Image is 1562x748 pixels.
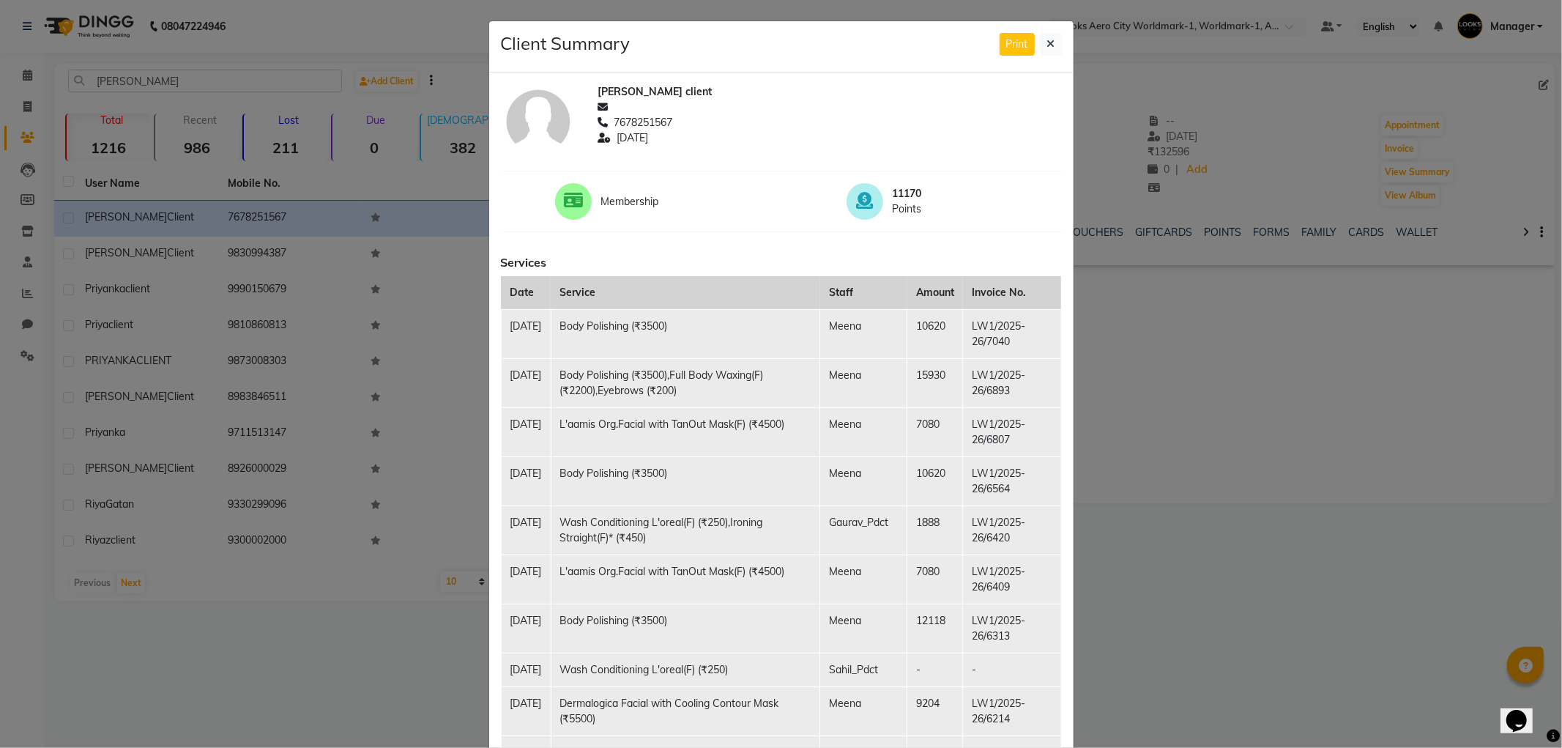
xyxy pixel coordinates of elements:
[963,456,1061,506] td: LW1/2025-26/6564
[600,194,715,210] span: Membership
[501,309,551,358] td: [DATE]
[1000,33,1035,56] button: Print
[820,358,907,407] td: Meena
[501,358,551,407] td: [DATE]
[551,653,820,686] td: Wash Conditioning L'oreal(F) (₹250)
[907,358,963,407] td: 15930
[820,604,907,653] td: Meena
[614,115,672,130] span: 7678251567
[907,309,963,358] td: 10620
[892,186,1007,201] span: 11170
[907,604,963,653] td: 12118
[501,506,551,555] td: [DATE]
[963,506,1061,555] td: LW1/2025-26/6420
[820,506,907,555] td: Gaurav_Pdct
[551,555,820,604] td: L'aamis Org.Facial with TanOut Mask(F) (₹4500)
[820,407,907,456] td: Meena
[551,358,820,407] td: Body Polishing (₹3500),Full Body Waxing(F) (₹2200),Eyebrows (₹200)
[907,276,963,310] th: Amount
[501,604,551,653] td: [DATE]
[907,686,963,736] td: 9204
[963,407,1061,456] td: LW1/2025-26/6807
[820,309,907,358] td: Meena
[501,653,551,686] td: [DATE]
[501,256,1062,270] h6: Services
[501,686,551,736] td: [DATE]
[501,407,551,456] td: [DATE]
[963,276,1061,310] th: Invoice No.
[1500,689,1547,733] iframe: chat widget
[551,604,820,653] td: Body Polishing (₹3500)
[820,653,907,686] td: Sahil_Pdct
[820,276,907,310] th: Staff
[501,276,551,310] th: Date
[907,456,963,506] td: 10620
[963,309,1061,358] td: LW1/2025-26/7040
[963,653,1061,686] td: -
[820,456,907,506] td: Meena
[551,456,820,506] td: Body Polishing (₹3500)
[907,506,963,555] td: 1888
[892,201,1007,217] span: Points
[598,84,712,100] span: [PERSON_NAME] client
[907,653,963,686] td: -
[551,309,820,358] td: Body Polishing (₹3500)
[501,456,551,506] td: [DATE]
[963,604,1061,653] td: LW1/2025-26/6313
[551,276,820,310] th: Service
[963,555,1061,604] td: LW1/2025-26/6409
[551,506,820,555] td: Wash Conditioning L'oreal(F) (₹250),Ironing Straight(F)* (₹450)
[820,555,907,604] td: Meena
[551,686,820,736] td: Dermalogica Facial with Cooling Contour Mask (₹5500)
[551,407,820,456] td: L'aamis Org.Facial with TanOut Mask(F) (₹4500)
[617,130,648,146] span: [DATE]
[501,33,631,54] h4: Client Summary
[820,686,907,736] td: Meena
[501,555,551,604] td: [DATE]
[907,555,963,604] td: 7080
[963,358,1061,407] td: LW1/2025-26/6893
[963,686,1061,736] td: LW1/2025-26/6214
[907,407,963,456] td: 7080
